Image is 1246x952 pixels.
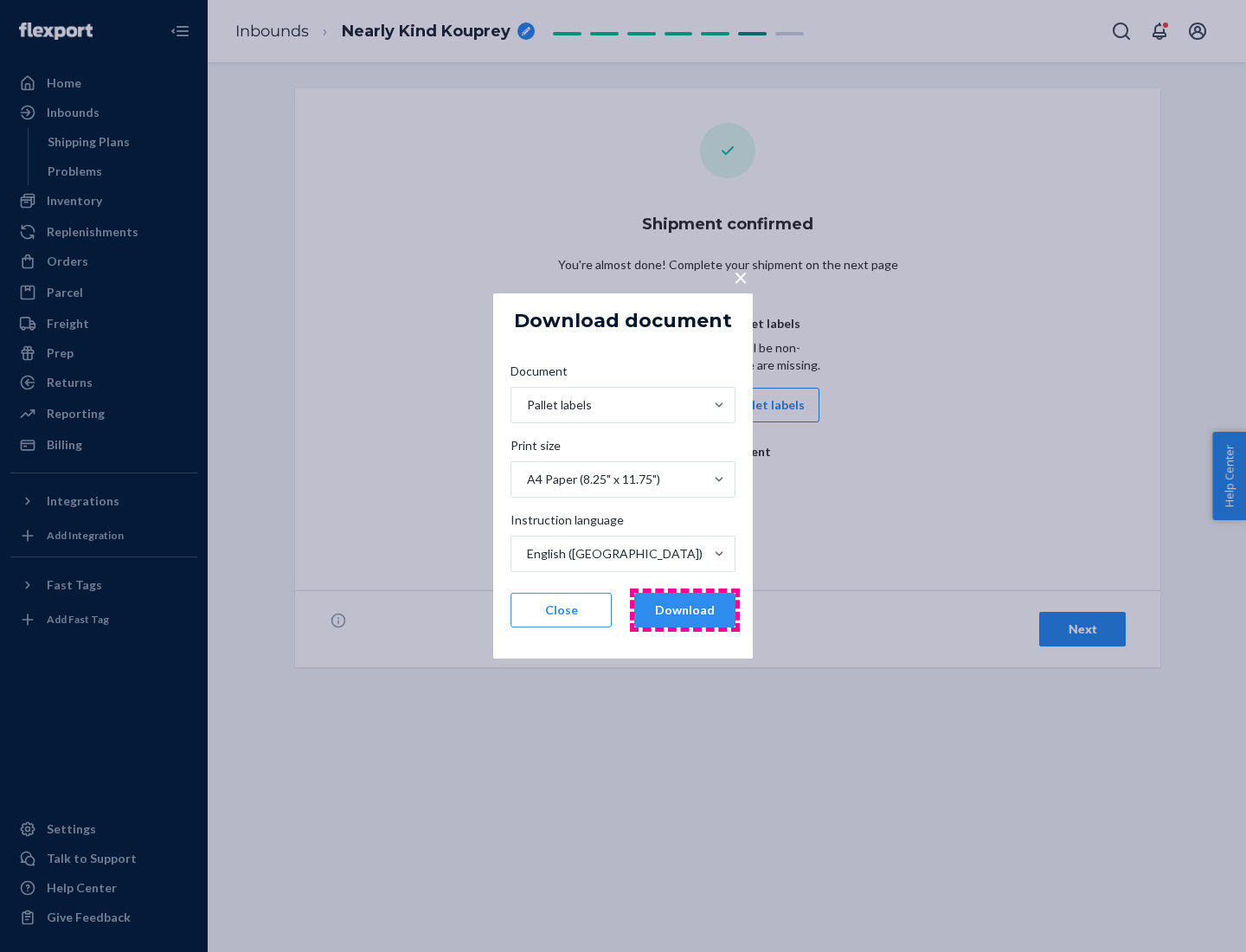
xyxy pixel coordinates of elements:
[511,593,612,627] button: Close
[525,471,527,488] input: Print sizeA4 Paper (8.25" x 11.75")
[525,545,527,563] input: Instruction languageEnglish ([GEOGRAPHIC_DATA])
[527,545,703,563] div: English ([GEOGRAPHIC_DATA])
[514,311,732,331] h5: Download document
[511,511,624,536] span: Instruction language
[527,396,592,414] div: Pallet labels
[734,262,748,292] span: ×
[511,363,568,387] span: Document
[527,471,660,488] div: A4 Paper (8.25" x 11.75")
[525,396,527,414] input: DocumentPallet labels
[511,437,561,461] span: Print size
[634,593,735,627] button: Download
